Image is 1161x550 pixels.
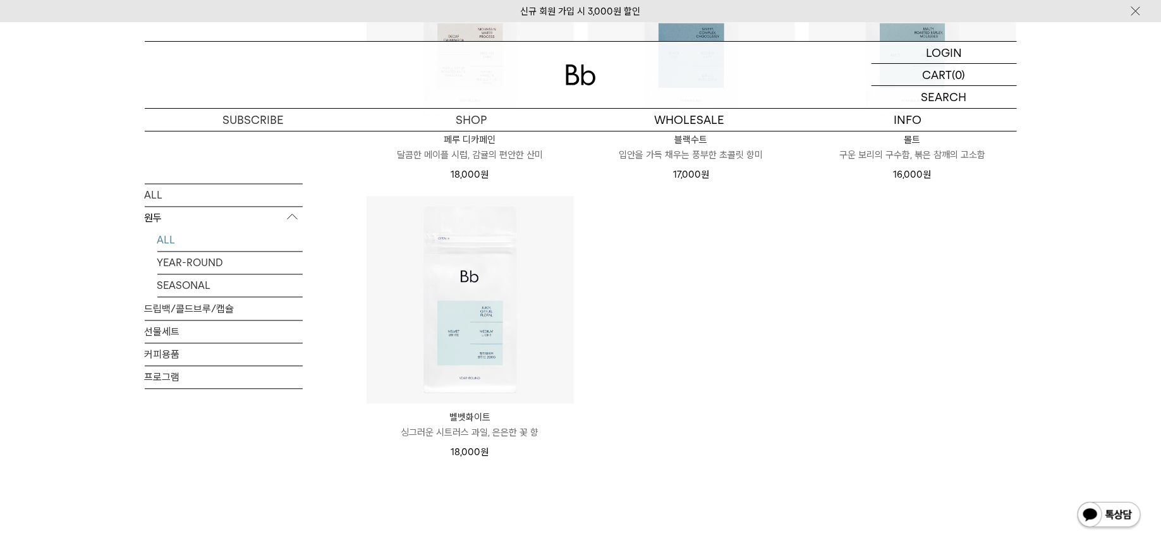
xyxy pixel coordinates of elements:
p: 페루 디카페인 [367,132,574,147]
a: SHOP [363,109,581,131]
a: 벨벳화이트 싱그러운 시트러스 과일, 은은한 꽃 향 [367,410,574,440]
p: 구운 보리의 구수함, 볶은 참깨의 고소함 [809,147,1016,162]
a: 드립백/콜드브루/캡슐 [145,298,303,320]
span: 원 [481,169,489,180]
p: 입안을 가득 채우는 풍부한 초콜릿 향미 [588,147,795,162]
p: 달콤한 메이플 시럽, 감귤의 편안한 산미 [367,147,574,162]
span: 원 [701,169,709,180]
span: 원 [481,446,489,458]
a: LOGIN [872,42,1017,64]
img: 카카오톡 채널 1:1 채팅 버튼 [1076,501,1142,531]
a: ALL [157,229,303,251]
img: 로고 [566,64,596,85]
a: 페루 디카페인 달콤한 메이플 시럽, 감귤의 편안한 산미 [367,132,574,162]
a: 커피용품 [145,343,303,365]
p: CART [923,64,952,85]
img: 벨벳화이트 [367,196,574,403]
a: 블랙수트 입안을 가득 채우는 풍부한 초콜릿 향미 [588,132,795,162]
span: 원 [923,169,932,180]
p: LOGIN [926,42,962,63]
p: SEARCH [921,86,967,108]
p: WHOLESALE [581,109,799,131]
p: INFO [799,109,1017,131]
span: 18,000 [451,446,489,458]
a: ALL [145,184,303,206]
a: YEAR-ROUND [157,252,303,274]
a: 몰트 구운 보리의 구수함, 볶은 참깨의 고소함 [809,132,1016,162]
p: 벨벳화이트 [367,410,574,425]
span: 18,000 [451,169,489,180]
p: (0) [952,64,966,85]
p: 몰트 [809,132,1016,147]
a: 프로그램 [145,366,303,388]
p: 원두 [145,207,303,229]
p: 싱그러운 시트러스 과일, 은은한 꽃 향 [367,425,574,440]
a: CART (0) [872,64,1017,86]
p: 블랙수트 [588,132,795,147]
a: SEASONAL [157,274,303,296]
span: 16,000 [894,169,932,180]
a: SUBSCRIBE [145,109,363,131]
a: 선물세트 [145,321,303,343]
span: 17,000 [673,169,709,180]
a: 신규 회원 가입 시 3,000원 할인 [521,6,641,17]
